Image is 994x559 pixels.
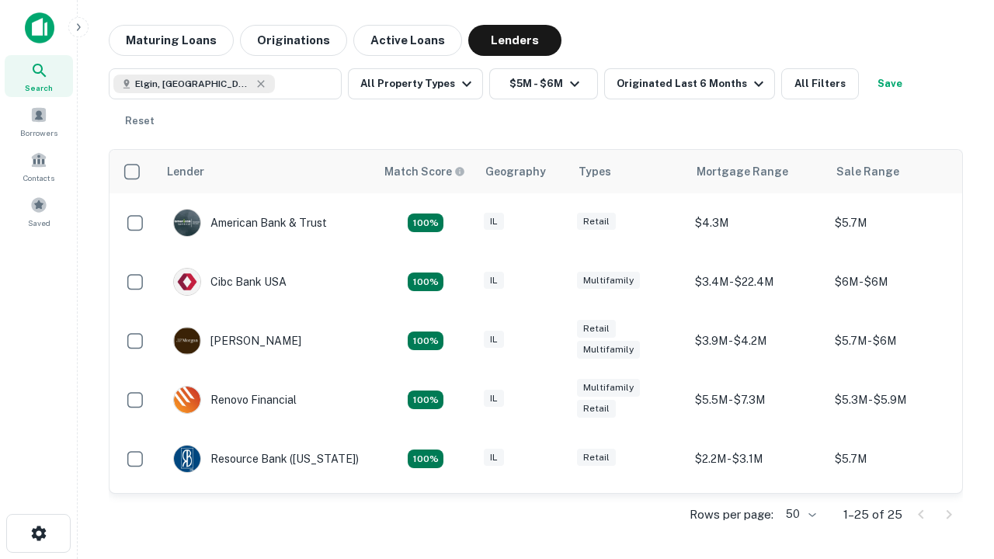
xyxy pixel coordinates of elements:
span: Search [25,82,53,94]
div: Matching Properties: 4, hasApolloMatch: undefined [408,273,443,291]
th: Sale Range [827,150,967,193]
div: Resource Bank ([US_STATE]) [173,445,359,473]
div: IL [484,449,504,467]
div: Geography [485,162,546,181]
div: Multifamily [577,272,640,290]
div: Retail [577,449,616,467]
th: Geography [476,150,569,193]
button: Originated Last 6 Months [604,68,775,99]
p: 1–25 of 25 [843,505,902,524]
th: Mortgage Range [687,150,827,193]
h6: Match Score [384,163,462,180]
div: IL [484,213,504,231]
th: Types [569,150,687,193]
button: $5M - $6M [489,68,598,99]
img: picture [174,387,200,413]
div: Capitalize uses an advanced AI algorithm to match your search with the best lender. The match sco... [384,163,465,180]
a: Saved [5,190,73,232]
div: American Bank & Trust [173,209,327,237]
td: $5.5M - $7.3M [687,370,827,429]
div: Matching Properties: 4, hasApolloMatch: undefined [408,450,443,468]
div: Cibc Bank USA [173,268,287,296]
div: Retail [577,400,616,418]
div: 50 [780,503,818,526]
img: picture [174,328,200,354]
div: Lender [167,162,204,181]
div: Matching Properties: 7, hasApolloMatch: undefined [408,214,443,232]
div: Renovo Financial [173,386,297,414]
button: Save your search to get updates of matches that match your search criteria. [865,68,915,99]
button: Active Loans [353,25,462,56]
iframe: Chat Widget [916,435,994,509]
div: Multifamily [577,341,640,359]
div: Retail [577,320,616,338]
button: All Property Types [348,68,483,99]
div: Multifamily [577,379,640,397]
button: All Filters [781,68,859,99]
td: $5.6M [827,488,967,547]
th: Lender [158,150,375,193]
p: Rows per page: [690,505,773,524]
span: Borrowers [20,127,57,139]
button: Reset [115,106,165,137]
img: picture [174,446,200,472]
div: IL [484,272,504,290]
td: $5.7M - $6M [827,311,967,370]
button: Maturing Loans [109,25,234,56]
span: Contacts [23,172,54,184]
button: Originations [240,25,347,56]
td: $5.7M [827,193,967,252]
td: $5.3M - $5.9M [827,370,967,429]
td: $2.2M - $3.1M [687,429,827,488]
div: [PERSON_NAME] [173,327,301,355]
td: $5.7M [827,429,967,488]
div: Mortgage Range [697,162,788,181]
td: $4.3M [687,193,827,252]
a: Search [5,55,73,97]
td: $3.4M - $22.4M [687,252,827,311]
span: Saved [28,217,50,229]
img: capitalize-icon.png [25,12,54,43]
a: Borrowers [5,100,73,142]
td: $3.9M - $4.2M [687,311,827,370]
div: IL [484,390,504,408]
td: $4M [687,488,827,547]
div: Matching Properties: 4, hasApolloMatch: undefined [408,391,443,409]
a: Contacts [5,145,73,187]
button: Lenders [468,25,561,56]
img: picture [174,210,200,236]
div: Retail [577,213,616,231]
img: picture [174,269,200,295]
div: Originated Last 6 Months [617,75,768,93]
div: IL [484,331,504,349]
div: Sale Range [836,162,899,181]
td: $6M - $6M [827,252,967,311]
div: Matching Properties: 4, hasApolloMatch: undefined [408,332,443,350]
th: Capitalize uses an advanced AI algorithm to match your search with the best lender. The match sco... [375,150,476,193]
span: Elgin, [GEOGRAPHIC_DATA], [GEOGRAPHIC_DATA] [135,77,252,91]
div: Types [579,162,611,181]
